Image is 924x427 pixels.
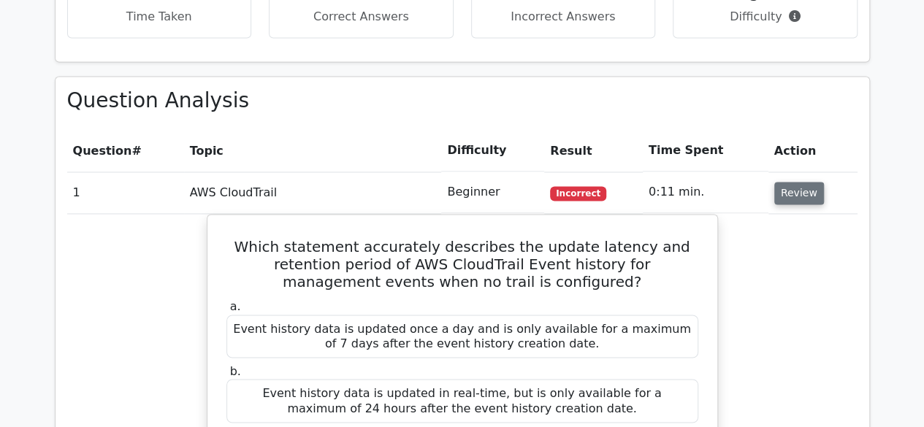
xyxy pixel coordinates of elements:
[768,130,858,172] th: Action
[685,8,845,26] p: Difficulty
[550,186,606,201] span: Incorrect
[184,130,442,172] th: Topic
[230,299,241,313] span: a.
[544,130,643,172] th: Result
[484,8,644,26] p: Incorrect Answers
[230,363,241,377] span: b.
[226,315,698,358] div: Event history data is updated once a day and is only available for a maximum of 7 days after the ...
[441,130,544,172] th: Difficulty
[226,379,698,423] div: Event history data is updated in real-time, but is only available for a maximum of 24 hours after...
[441,172,544,213] td: Beginner
[281,8,441,26] p: Correct Answers
[67,130,184,172] th: #
[643,130,768,172] th: Time Spent
[184,172,442,213] td: AWS CloudTrail
[80,8,240,26] p: Time Taken
[67,88,858,113] h3: Question Analysis
[643,172,768,213] td: 0:11 min.
[774,182,824,204] button: Review
[73,144,132,158] span: Question
[67,172,184,213] td: 1
[225,238,700,291] h5: Which statement accurately describes the update latency and retention period of AWS CloudTrail Ev...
